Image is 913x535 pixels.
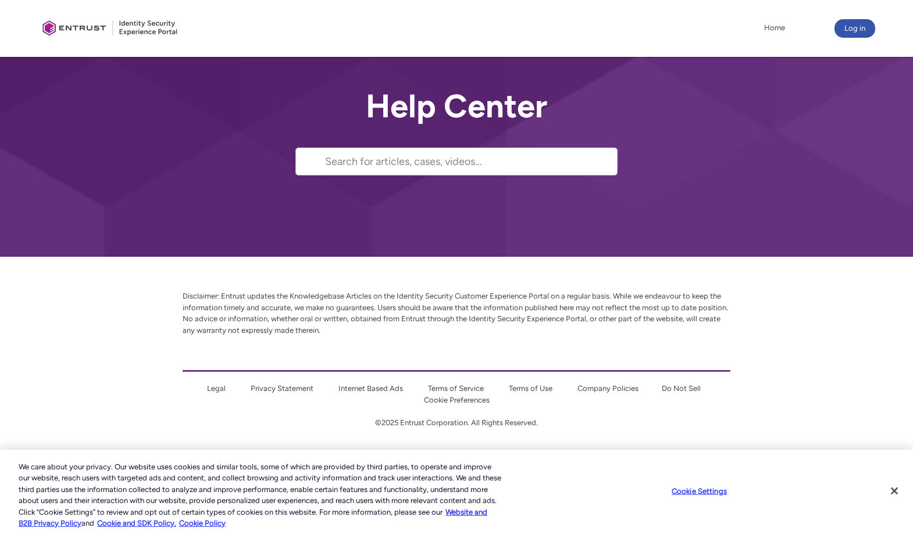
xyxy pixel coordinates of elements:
[663,480,736,503] button: Cookie Settings
[325,148,617,175] input: Search for articles, cases, videos...
[882,478,907,504] button: Close
[19,461,502,529] div: We care about your privacy. Our website uses cookies and similar tools, some of which are provide...
[834,19,875,38] button: Log in
[295,88,618,124] h2: Help Center
[97,519,176,527] a: Cookie and SDK Policy.
[662,384,701,393] a: Do Not Sell
[179,519,226,527] a: Cookie Policy
[207,384,226,393] a: Legal
[183,290,730,336] p: Disclaimer: Entrust updates the Knowledgebase Articles on the Identity Security Customer Experien...
[509,384,552,393] a: Terms of Use
[296,148,325,175] button: Search
[424,396,490,404] a: Cookie Preferences
[761,19,788,37] a: Home
[577,384,639,393] a: Company Policies
[251,384,313,393] a: Privacy Statement
[338,384,403,393] a: Internet Based Ads
[428,384,484,393] a: Terms of Service
[183,417,730,429] p: ©2025 Entrust Corporation. All Rights Reserved.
